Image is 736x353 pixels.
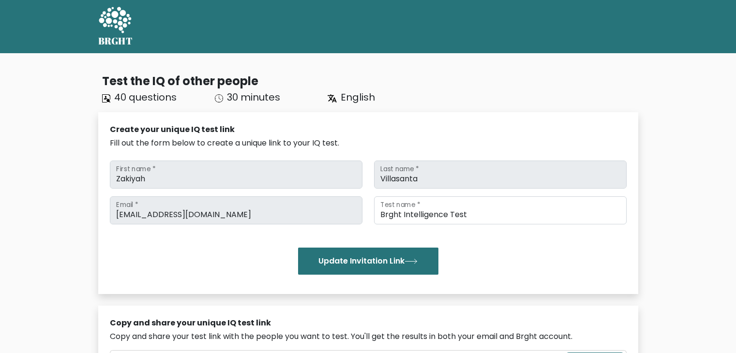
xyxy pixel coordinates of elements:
[110,196,362,224] input: Email
[110,161,362,189] input: First name
[110,331,627,342] div: Copy and share your test link with the people you want to test. You'll get the results in both yo...
[227,90,280,104] span: 30 minutes
[114,90,177,104] span: 40 questions
[102,73,638,90] div: Test the IQ of other people
[374,161,627,189] input: Last name
[374,196,627,224] input: Test name
[98,35,133,47] h5: BRGHT
[98,4,133,49] a: BRGHT
[341,90,375,104] span: English
[298,248,438,275] button: Update Invitation Link
[110,137,627,149] div: Fill out the form below to create a unique link to your IQ test.
[110,317,627,329] div: Copy and share your unique IQ test link
[110,124,627,135] div: Create your unique IQ test link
